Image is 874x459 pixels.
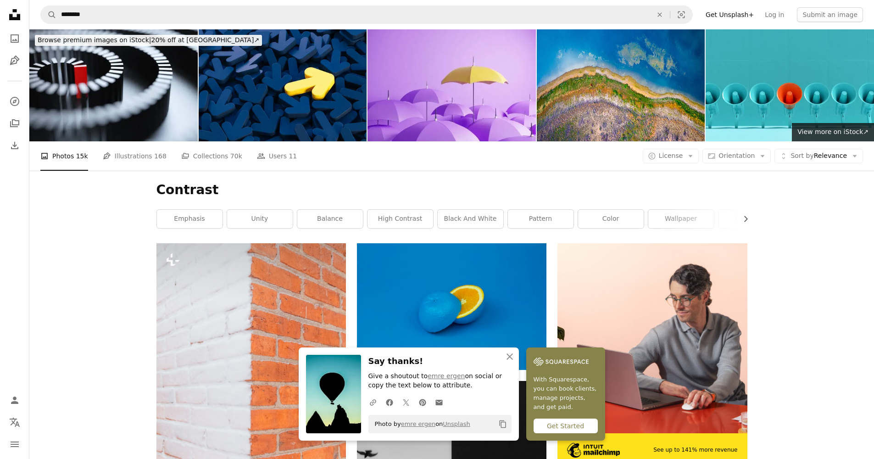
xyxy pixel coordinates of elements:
img: Different umbrella [367,29,536,141]
a: Collections [6,114,24,133]
span: View more on iStock ↗ [797,128,868,135]
span: Photo by on [370,417,470,431]
button: scroll list to the right [737,210,747,228]
a: Download History [6,136,24,155]
a: Get Unsplash+ [700,7,759,22]
a: Collections 70k [181,141,242,171]
a: Users 11 [257,141,297,171]
img: Colorful Colorado River Shoreline at Grand Canyon [537,29,705,141]
a: opposites [718,210,784,228]
a: emre ergen [401,420,435,427]
a: high contrast [367,210,433,228]
button: Menu [6,435,24,453]
a: Log in / Sign up [6,391,24,409]
span: 70k [230,151,242,161]
a: Log in [759,7,790,22]
a: Share over email [431,393,447,411]
span: 168 [154,151,167,161]
a: Photos [6,29,24,48]
a: pigeon flying on air [357,440,546,448]
a: With Squarespace, you can book clients, manage projects, and get paid.Get Started [526,347,605,441]
p: Give a shoutout to on social or copy the text below to attribute. [368,372,512,390]
a: black and white [438,210,503,228]
a: Share on Pinterest [414,393,431,411]
button: Clear [650,6,670,23]
span: Orientation [718,152,755,159]
a: Share on Twitter [398,393,414,411]
button: Copy to clipboard [495,416,511,432]
form: Find visuals sitewide [40,6,693,24]
button: Search Unsplash [41,6,56,23]
a: wallpaper [648,210,714,228]
span: License [659,152,683,159]
span: Relevance [790,151,847,161]
button: Submit an image [797,7,863,22]
a: Illustrations [6,51,24,70]
a: blue lemon sliced into two halves [357,302,546,311]
img: file-1747939142011-51e5cc87e3c9 [534,355,589,369]
h1: Contrast [156,182,747,198]
a: Share on Facebook [381,393,398,411]
a: Home — Unsplash [6,6,24,26]
a: Unsplash [443,420,470,427]
a: pattern [508,210,573,228]
img: Blue megaphones in a row with one of them is in orange color on blue background. [706,29,874,141]
a: emre ergen [428,372,465,380]
div: Get Started [534,419,598,433]
button: Sort byRelevance [774,149,863,163]
span: 11 [289,151,297,161]
button: Orientation [702,149,771,163]
a: a red brick wall with a white painted corner [156,381,346,390]
a: Illustrations 168 [103,141,167,171]
span: Sort by [790,152,813,159]
img: Pile of 3D Black Arrow Icons with a Yellow Arrow at the Top, Symbolizing Direction and Finding On... [199,29,367,141]
h3: Say thanks! [368,355,512,368]
img: Red domino for leadership concept [29,29,198,141]
button: License [643,149,699,163]
img: blue lemon sliced into two halves [357,243,546,369]
a: unity [227,210,293,228]
span: With Squarespace, you can book clients, manage projects, and get paid. [534,375,598,412]
a: Explore [6,92,24,111]
a: emphasis [157,210,223,228]
span: Browse premium images on iStock | [38,36,151,44]
span: See up to 141% more revenue [653,446,737,454]
a: Browse premium images on iStock|20% off at [GEOGRAPHIC_DATA]↗ [29,29,267,51]
a: View more on iStock↗ [792,123,874,141]
img: file-1722962848292-892f2e7827caimage [557,243,747,433]
img: file-1690386555781-336d1949dad1image [567,443,620,458]
a: balance [297,210,363,228]
button: Visual search [670,6,692,23]
a: color [578,210,644,228]
button: Language [6,413,24,431]
span: 20% off at [GEOGRAPHIC_DATA] ↗ [38,36,259,44]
